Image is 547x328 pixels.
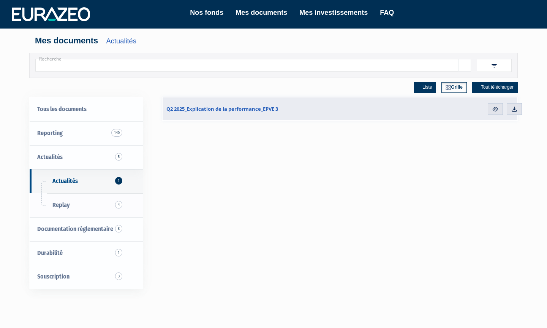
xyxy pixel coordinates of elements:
span: Q2 2025_Explication de la performance_EPVE 3 [166,105,278,112]
a: Mes documents [236,7,287,18]
a: Actualités [106,37,136,45]
span: 1 [115,177,122,185]
img: grid.svg [446,85,451,90]
a: Documentation règlementaire 8 [30,217,143,241]
a: Grille [441,82,467,93]
a: Durabilité 1 [30,241,143,265]
span: Durabilité [37,249,63,256]
span: 140 [112,129,123,137]
span: 1 [116,249,123,256]
span: 3 [115,272,122,280]
a: Actualités1 [30,169,143,193]
a: Nos fonds [190,7,223,18]
a: Souscription3 [30,265,143,289]
span: Reporting [37,129,63,137]
a: Replay4 [30,193,143,217]
a: Tout télécharger [472,82,518,93]
span: Actualités [37,153,63,161]
a: Tous les documents [30,97,143,121]
span: Replay [52,201,70,209]
input: Recherche [35,59,458,72]
a: Mes investissements [299,7,368,18]
span: 8 [116,225,123,232]
img: 1732889491-logotype_eurazeo_blanc_rvb.png [12,7,90,21]
a: Reporting 140 [30,121,143,145]
a: Liste [414,82,436,93]
a: Actualités 5 [30,145,143,169]
a: FAQ [380,7,394,18]
span: Documentation règlementaire [37,225,113,232]
span: 5 [116,153,123,161]
span: Souscription [37,273,70,280]
span: 4 [115,201,122,209]
a: Q2 2025_Explication de la performance_EPVE 3 [163,97,386,120]
img: filter.svg [491,62,498,69]
img: download.svg [511,106,518,113]
h4: Mes documents [35,36,512,45]
img: eye.svg [492,106,499,113]
span: Actualités [52,177,78,185]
